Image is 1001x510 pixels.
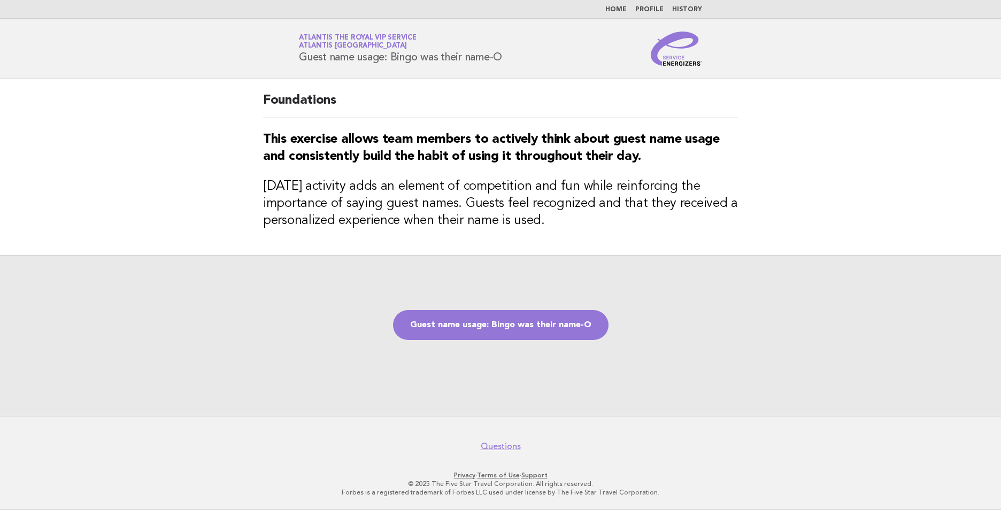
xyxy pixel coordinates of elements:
[299,43,407,50] span: Atlantis [GEOGRAPHIC_DATA]
[173,480,828,488] p: © 2025 The Five Star Travel Corporation. All rights reserved.
[173,471,828,480] p: · ·
[481,441,521,452] a: Questions
[263,92,738,118] h2: Foundations
[651,32,702,66] img: Service Energizers
[263,133,720,163] strong: This exercise allows team members to actively think about guest name usage and consistently build...
[521,472,548,479] a: Support
[393,310,609,340] a: Guest name usage: Bingo was their name-O
[672,6,702,13] a: History
[299,35,502,63] h1: Guest name usage: Bingo was their name-O
[605,6,627,13] a: Home
[477,472,520,479] a: Terms of Use
[635,6,664,13] a: Profile
[173,488,828,497] p: Forbes is a registered trademark of Forbes LLC used under license by The Five Star Travel Corpora...
[454,472,475,479] a: Privacy
[299,34,417,49] a: Atlantis the Royal VIP ServiceAtlantis [GEOGRAPHIC_DATA]
[263,178,738,229] h3: [DATE] activity adds an element of competition and fun while reinforcing the importance of saying...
